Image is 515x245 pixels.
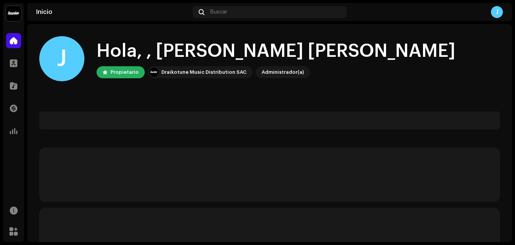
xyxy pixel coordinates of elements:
[39,36,84,81] div: J
[262,68,304,77] div: Administrador(a)
[491,6,503,18] div: J
[110,68,139,77] div: Propietario
[36,9,190,15] div: Inicio
[97,39,455,63] div: Hola, , [PERSON_NAME] [PERSON_NAME]
[149,68,158,77] img: 10370c6a-d0e2-4592-b8a2-38f444b0ca44
[6,6,21,21] img: 10370c6a-d0e2-4592-b8a2-38f444b0ca44
[210,9,227,15] span: Buscar
[161,68,247,77] div: Draikotune Music Distribution SAC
